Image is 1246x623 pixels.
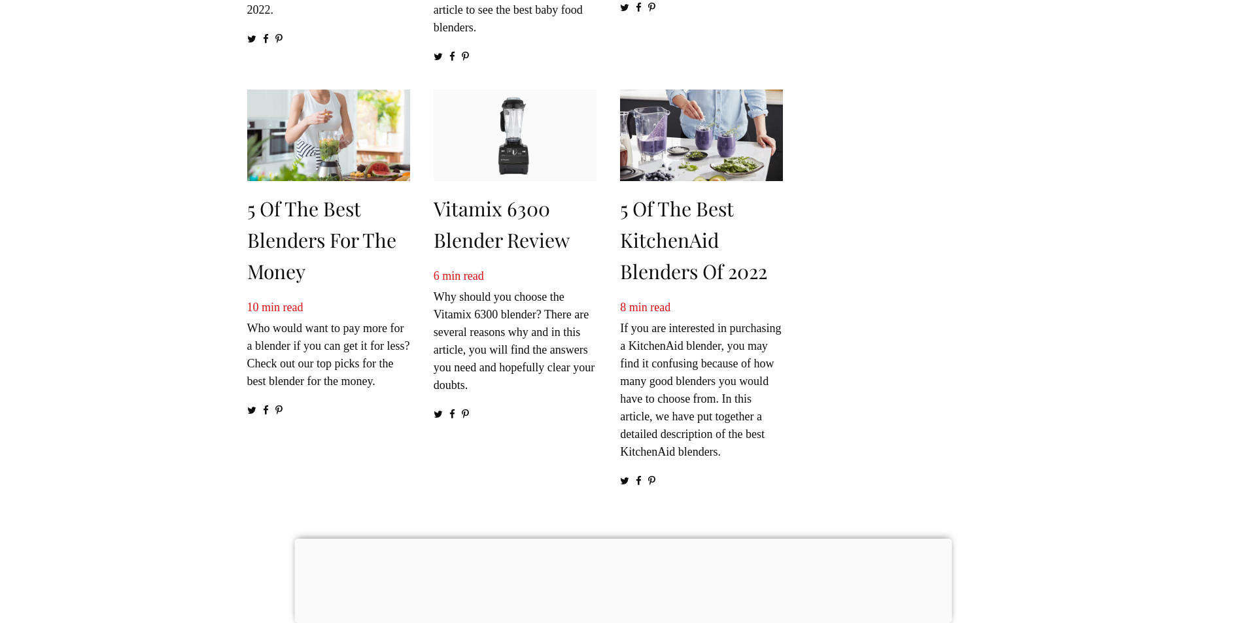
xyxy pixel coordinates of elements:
[434,269,440,282] span: 6
[247,195,396,284] a: 5 of the Best Blenders for the Money
[262,301,303,314] span: min read
[434,267,597,394] p: Why should you choose the Vitamix 6300 blender? There are several reasons why and in this article...
[629,301,670,314] span: min read
[247,299,410,390] p: Who would want to pay more for a blender if you can get it for less? Check out our top picks for ...
[620,90,783,181] img: 5 of the Best KitchenAid Blenders of 2022
[434,90,597,181] img: Vitamix 6300 Blender Review
[442,269,483,282] span: min read
[620,195,767,284] a: 5 of the Best KitchenAid Blenders of 2022
[247,90,410,181] img: 5 of the Best Blenders for the Money
[820,20,996,412] iframe: Advertisement
[434,195,570,253] a: Vitamix 6300 Blender Review
[620,299,783,461] p: If you are interested in purchasing a KitchenAid blender, you may find it confusing because of ho...
[294,539,952,620] iframe: Advertisement
[247,301,259,314] span: 10
[620,301,626,314] span: 8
